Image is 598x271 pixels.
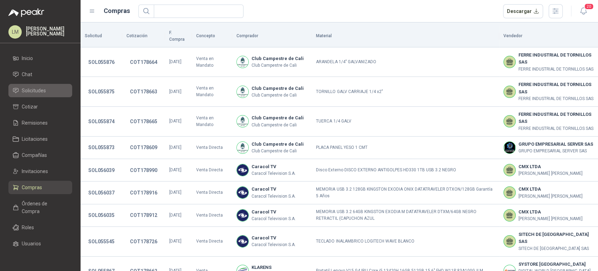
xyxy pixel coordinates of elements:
[8,253,72,266] a: Categorías
[85,141,118,154] button: SOL055873
[252,163,296,170] b: Caracol TV
[8,68,72,81] a: Chat
[85,115,118,128] button: SOL055874
[499,25,598,47] th: Vendedor
[169,89,181,94] span: [DATE]
[22,184,42,191] span: Compras
[169,167,181,172] span: [DATE]
[503,4,543,18] button: Descargar
[126,115,161,128] button: COT178665
[312,204,499,227] td: MEMORIA USB 3.2 64GB KINGSTON EXODIA M DATATRAVELER DTXM/64GB NEGRO RETRACTIL (CAPUCHON AZUL
[518,186,583,193] b: CMX LTDA
[85,85,118,98] button: SOL055875
[518,245,594,252] p: SITECH DE [GEOGRAPHIC_DATA] SAS
[584,3,594,10] span: 20
[518,163,583,170] b: CMX LTDA
[169,239,181,244] span: [DATE]
[237,164,248,176] img: Company Logo
[8,181,72,194] a: Compras
[85,186,118,199] button: SOL056037
[518,209,583,216] b: CMX LTDA
[126,209,161,222] button: COT178912
[169,190,181,195] span: [DATE]
[518,66,594,73] p: FERRE INDUSTRIAL DE TORNILLOS SAS
[169,145,181,150] span: [DATE]
[312,107,499,137] td: TUERCA 1/4 GALV
[192,204,233,227] td: Venta Directa
[252,234,296,242] b: Caracol TV
[22,87,46,94] span: Solicitudes
[237,142,248,153] img: Company Logo
[252,209,296,216] b: Caracol TV
[22,135,48,143] span: Licitaciones
[252,264,299,271] b: KLARENS
[192,47,233,77] td: Venta en Mandato
[104,6,130,16] h1: Compras
[22,151,47,159] span: Compañías
[518,125,594,132] p: FERRE INDUSTRIAL DE TORNILLOS SAS
[237,210,248,221] img: Company Logo
[22,224,34,231] span: Roles
[192,227,233,257] td: Venta Directa
[252,92,304,99] p: Club Campestre de Cali
[312,137,499,159] td: PLACA PANEL YESO 1 CMT
[518,231,594,245] b: SITECH DE [GEOGRAPHIC_DATA] SAS
[252,193,296,200] p: Caracol Television S.A.
[252,141,304,148] b: Club Campestre de Cali
[126,56,161,68] button: COT178664
[252,170,296,177] p: Caracol Television S.A.
[518,216,583,222] p: [PERSON_NAME] [PERSON_NAME]
[237,187,248,198] img: Company Logo
[8,148,72,162] a: Compañías
[8,25,22,39] div: LM
[192,25,233,47] th: Concepto
[252,122,304,128] p: Club Campestre de Cali
[504,142,515,153] img: Company Logo
[26,26,72,36] p: [PERSON_NAME] [PERSON_NAME]
[126,164,161,177] button: COT178990
[232,25,312,47] th: Comprador
[8,237,72,250] a: Usuarios
[252,186,296,193] b: Caracol TV
[312,181,499,204] td: MEMORIA USB 3.2 128GB KINGSTON EXODIA ONIX DATATRAVELER DTXON/128GB Garantía 5 Años
[85,164,118,177] button: SOL056039
[8,165,72,178] a: Invitaciones
[252,114,304,121] b: Club Campestre de Cali
[169,119,181,124] span: [DATE]
[81,25,122,47] th: Solicitud
[252,242,296,248] p: Caracol Television S.A.
[126,141,161,154] button: COT178609
[312,47,499,77] td: ARANDELA 1/4" GALVANIZADO
[22,240,41,247] span: Usuarios
[165,25,192,47] th: F. Compra
[122,25,165,47] th: Cotización
[252,85,304,92] b: Club Campestre de Cali
[169,59,181,64] span: [DATE]
[8,8,44,17] img: Logo peakr
[126,85,161,98] button: COT178663
[22,119,48,127] span: Remisiones
[8,221,72,234] a: Roles
[85,56,118,68] button: SOL055876
[252,216,296,222] p: Caracol Television S.A.
[312,227,499,257] td: TECLADO INALAMBRICO LOGITECH WAVE BLANCO
[8,197,72,218] a: Órdenes de Compra
[518,95,594,102] p: FERRE INDUSTRIAL DE TORNILLOS SAS
[237,56,248,68] img: Company Logo
[126,186,161,199] button: COT178916
[169,213,181,218] span: [DATE]
[237,236,248,247] img: Company Logo
[518,52,594,66] b: FERRE INDUSTRIAL DE TORNILLOS SAS
[85,235,118,248] button: SOL055545
[126,235,161,248] button: COT178726
[518,148,593,154] p: GRUPO EMPRESARIAL SERVER SAS
[8,84,72,97] a: Solicitudes
[237,86,248,98] img: Company Logo
[192,159,233,181] td: Venta Directa
[518,81,594,95] b: FERRE INDUSTRIAL DE TORNILLOS SAS
[252,148,304,154] p: Club Campestre de Cali
[22,103,38,111] span: Cotizar
[85,209,118,222] button: SOL056035
[312,159,499,181] td: Disco Externo DISCO EXTERNO ANTIGOLPES HD330 1TB USB 3.2 NEGRO
[312,25,499,47] th: Material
